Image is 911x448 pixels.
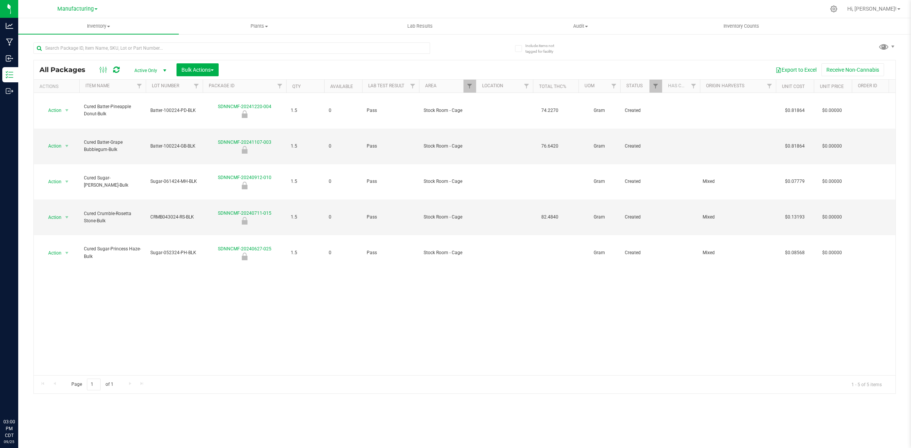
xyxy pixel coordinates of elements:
a: Inventory [18,18,179,34]
div: Backstock [202,110,287,118]
a: Location [482,83,503,88]
span: Page of 1 [65,379,120,390]
span: Plants [179,23,339,30]
input: 1 [87,379,101,390]
a: Inventory Counts [661,18,821,34]
a: Audit [500,18,661,34]
a: Filter [520,80,533,93]
a: Filter [407,80,419,93]
a: Total THC% [539,84,566,89]
th: Has COA [662,80,700,93]
span: Action [41,212,62,223]
p: 09/25 [3,439,15,445]
span: 82.4840 [537,212,562,223]
span: Stock Room - Cage [424,178,471,185]
span: Stock Room - Cage [424,214,471,221]
span: Gram [583,214,616,221]
button: Export to Excel [771,63,821,76]
span: Sugar-061424-MH-BLK [150,178,198,185]
a: Lot Number [152,83,179,88]
div: Actions [39,84,76,89]
a: Filter [608,80,620,93]
a: SDNNCMF-20240711-015 [218,211,271,216]
span: Stock Room - Cage [424,107,471,114]
span: Cured Batter-Grape Bubblegum-Bulk [84,139,141,153]
span: Inventory [18,23,179,30]
span: Cured Sugar-Princess Haze-Bulk [84,245,141,260]
span: Gram [583,249,616,256]
span: Action [41,248,62,258]
span: Cured Sugar-[PERSON_NAME]-Bulk [84,174,141,189]
div: Backstock [202,182,287,189]
a: Unit Cost [782,84,805,89]
span: select [62,176,72,187]
inline-svg: Manufacturing [6,38,13,46]
a: Available [330,84,353,89]
span: Gram [583,143,616,150]
button: Bulk Actions [177,63,219,76]
span: select [62,248,72,258]
div: Value 1: Mixed [703,214,774,221]
span: $0.00000 [818,212,846,223]
span: 0 [329,107,358,114]
span: All Packages [39,66,93,74]
td: $0.08568 [776,235,814,270]
a: SDNNCMF-20240627-025 [218,246,271,252]
span: Created [625,143,657,150]
td: $0.81864 [776,129,814,164]
a: Filter [463,80,476,93]
span: select [62,141,72,151]
button: Receive Non-Cannabis [821,63,884,76]
span: Stock Room - Cage [424,143,471,150]
span: Pass [367,214,415,221]
span: Manufacturing [57,6,94,12]
span: Lab Results [397,23,443,30]
span: 1.5 [291,178,320,185]
span: $0.00000 [818,105,846,116]
span: Action [41,176,62,187]
inline-svg: Inbound [6,55,13,62]
a: Status [626,83,643,88]
span: Inventory Counts [713,23,769,30]
inline-svg: Analytics [6,22,13,30]
div: Manage settings [829,5,838,13]
span: 0 [329,143,358,150]
span: Stock Room - Cage [424,249,471,256]
span: Created [625,249,657,256]
a: Order Id [858,83,877,88]
div: Backstock [202,217,287,225]
td: $0.07779 [776,164,814,200]
a: Filter [687,80,700,93]
span: Cured Batter-Pineapple Donut-Bulk [84,103,141,118]
span: $0.00000 [818,176,846,187]
a: Filter [133,80,146,93]
span: Bulk Actions [181,67,214,73]
a: SDNNCMF-20241107-003 [218,140,271,145]
span: Include items not tagged for facility [525,43,563,54]
p: 03:00 PM CDT [3,418,15,439]
input: Search Package ID, Item Name, SKU, Lot or Part Number... [33,42,430,54]
div: Backstock [202,253,287,260]
a: Item Name [85,83,110,88]
a: Filter [274,80,286,93]
span: 1.5 [291,249,320,256]
span: 1.5 [291,214,320,221]
span: Cured Crumble-Rosetta Stone-Bulk [84,210,141,225]
div: Value 1: Mixed [703,178,774,185]
span: $0.00000 [818,141,846,152]
a: SDNNCMF-20241220-004 [218,104,271,109]
span: Created [625,214,657,221]
a: UOM [585,83,594,88]
a: Qty [292,84,301,89]
span: 74.2270 [537,105,562,116]
span: 0 [329,178,358,185]
a: Filter [763,80,776,93]
div: Backstock [202,146,287,154]
span: Hi, [PERSON_NAME]! [847,6,897,12]
div: Value 1: Mixed [703,249,774,256]
span: Audit [501,23,660,30]
a: Lab Results [340,18,500,34]
a: Origin Harvests [706,83,744,88]
span: $0.00000 [818,247,846,258]
span: select [62,105,72,116]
